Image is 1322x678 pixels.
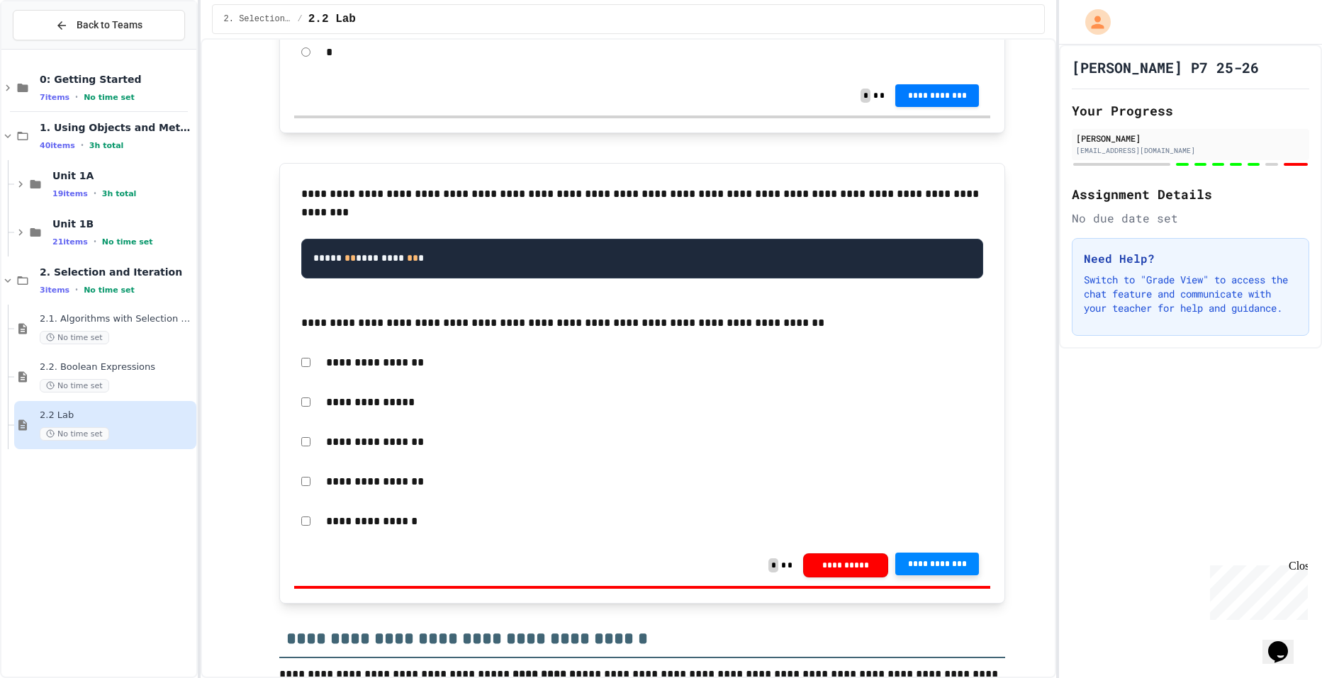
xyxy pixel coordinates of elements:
[1262,621,1308,664] iframe: chat widget
[52,237,88,247] span: 21 items
[52,169,194,182] span: Unit 1A
[40,266,194,278] span: 2. Selection and Iteration
[1070,6,1114,38] div: My Account
[40,313,194,325] span: 2.1. Algorithms with Selection and Repetition
[6,6,98,90] div: Chat with us now!Close
[75,284,78,295] span: •
[40,286,69,295] span: 3 items
[40,331,109,344] span: No time set
[40,409,194,422] span: 2.2 Lab
[84,286,135,295] span: No time set
[1072,210,1309,227] div: No due date set
[1072,184,1309,204] h2: Assignment Details
[84,93,135,102] span: No time set
[40,361,194,373] span: 2.2. Boolean Expressions
[298,13,303,25] span: /
[89,141,124,150] span: 3h total
[52,189,88,198] span: 19 items
[1204,560,1308,620] iframe: chat widget
[1076,145,1305,156] div: [EMAIL_ADDRESS][DOMAIN_NAME]
[75,91,78,103] span: •
[52,217,194,230] span: Unit 1B
[77,18,142,33] span: Back to Teams
[40,141,75,150] span: 40 items
[1072,101,1309,120] h2: Your Progress
[1084,273,1297,315] p: Switch to "Grade View" to access the chat feature and communicate with your teacher for help and ...
[40,379,109,392] span: No time set
[81,140,84,151] span: •
[40,427,109,441] span: No time set
[102,189,137,198] span: 3h total
[1072,57,1259,77] h1: [PERSON_NAME] P7 25-26
[1084,250,1297,267] h3: Need Help?
[102,237,153,247] span: No time set
[224,13,292,25] span: 2. Selection and Iteration
[308,11,356,28] span: 2.2 Lab
[40,121,194,134] span: 1. Using Objects and Methods
[94,236,96,247] span: •
[1076,132,1305,145] div: [PERSON_NAME]
[94,188,96,199] span: •
[40,73,194,86] span: 0: Getting Started
[40,93,69,102] span: 7 items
